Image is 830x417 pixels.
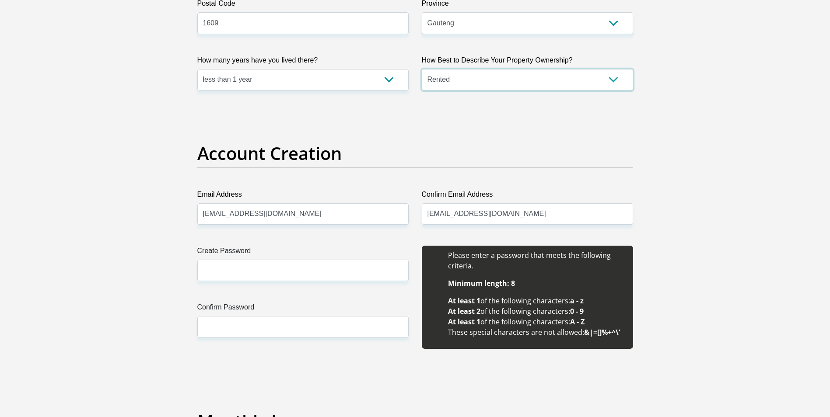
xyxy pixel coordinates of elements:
[422,203,633,225] input: Confirm Email Address
[197,260,409,281] input: Create Password
[197,246,409,260] label: Create Password
[197,55,409,69] label: How many years have you lived there?
[448,316,624,327] li: of the following characters:
[448,306,480,316] b: At least 2
[197,189,409,203] label: Email Address
[422,55,633,69] label: How Best to Describe Your Property Ownership?
[197,143,633,164] h2: Account Creation
[197,203,409,225] input: Email Address
[448,295,624,306] li: of the following characters:
[584,327,620,337] b: &|=[]%+^\'
[570,306,584,316] b: 0 - 9
[197,12,409,34] input: Postal Code
[422,189,633,203] label: Confirm Email Address
[197,69,409,90] select: Please select a value
[448,250,624,271] li: Please enter a password that meets the following criteria.
[448,327,624,337] li: These special characters are not allowed:
[570,317,585,327] b: A - Z
[422,69,633,90] select: Please select a value
[448,306,624,316] li: of the following characters:
[197,316,409,337] input: Confirm Password
[448,278,515,288] b: Minimum length: 8
[570,296,584,306] b: a - z
[448,317,480,327] b: At least 1
[422,12,633,34] select: Please Select a Province
[197,302,409,316] label: Confirm Password
[448,296,480,306] b: At least 1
